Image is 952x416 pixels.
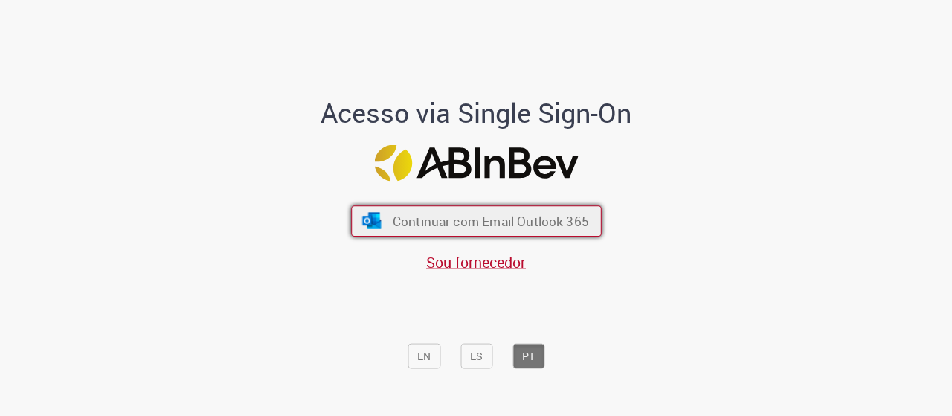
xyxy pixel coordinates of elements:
button: PT [512,343,544,368]
img: Logo ABInBev [374,145,578,182]
button: ES [460,343,492,368]
span: Continuar com Email Outlook 365 [392,212,588,229]
button: EN [408,343,440,368]
a: Sou fornecedor [426,252,526,272]
img: ícone Azure/Microsoft 360 [361,212,382,228]
h1: Acesso via Single Sign-On [270,97,683,127]
button: ícone Azure/Microsoft 360 Continuar com Email Outlook 365 [351,205,602,237]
